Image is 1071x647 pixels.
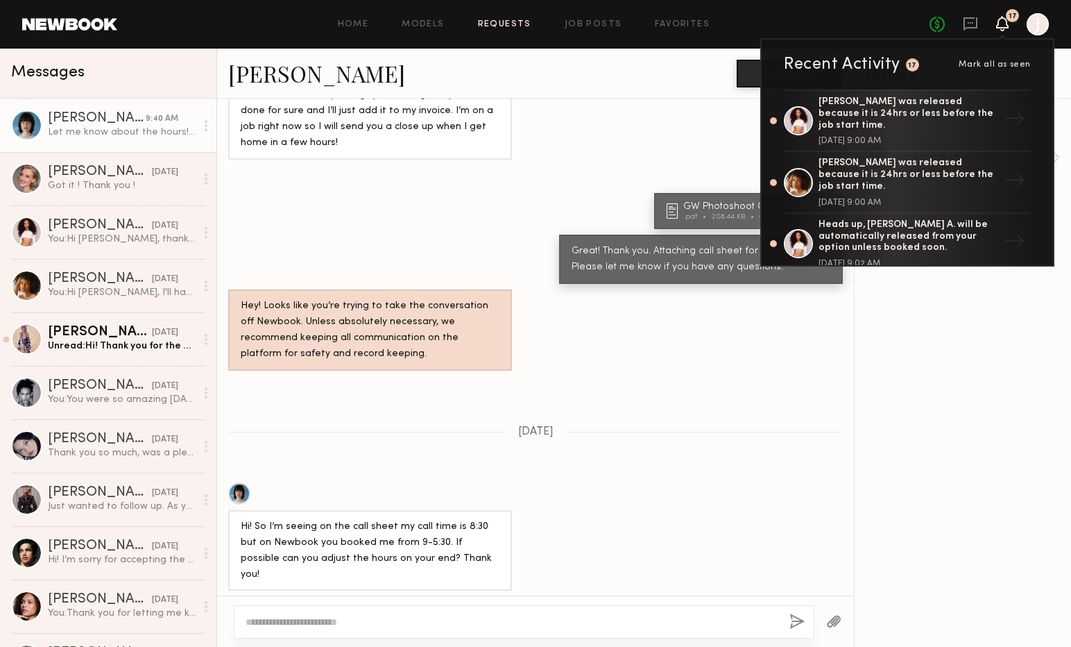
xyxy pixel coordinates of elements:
[48,233,196,246] div: You: Hi [PERSON_NAME], thank you for reaching out. I'll have confirmation by [DATE] AM!
[737,67,843,78] a: Book model
[152,594,178,607] div: [DATE]
[48,286,196,299] div: You: Hi [PERSON_NAME], I'll have confirmation by [DATE] AM. Thank you!
[48,179,196,192] div: Got it ! Thank you !
[48,593,152,607] div: [PERSON_NAME]
[478,20,531,29] a: Requests
[152,487,178,500] div: [DATE]
[819,260,999,268] div: [DATE] 9:02 AM
[11,65,85,81] span: Messages
[48,393,196,406] div: You: You were so amazing [DATE]! I can’t wait to see the final images! Thank you so much and hope...
[48,607,196,620] div: You: Thank you for letting me know!
[784,56,900,73] div: Recent Activity
[48,500,196,513] div: Just wanted to follow up. As you know - I’ve been unlisted from Newbook due to trying to hand thi...
[683,213,712,221] div: .pdf
[48,339,196,353] div: Unread: Hi! Thank you for the option request. Is it possible to share more details of the job?
[819,199,999,207] div: [DATE] 9:00 AM
[999,103,1031,139] div: →
[48,539,152,553] div: [PERSON_NAME]
[1009,12,1017,20] div: 17
[712,213,760,221] div: 208.44 KB
[999,165,1031,201] div: →
[683,202,834,212] div: GW Photoshoot Call Sheet
[152,166,178,179] div: [DATE]
[402,20,444,29] a: Models
[518,426,554,438] span: [DATE]
[908,62,917,69] div: 17
[241,519,499,583] div: Hi! So I’m seeing on the call sheet my call time is 8:30 but on Newbook you booked me from 9-5:30...
[152,273,178,286] div: [DATE]
[228,58,405,88] a: [PERSON_NAME]
[241,87,499,151] div: Hi! Yes I will need a parking spot. I can get my nails done for sure and I’ll just add it to my i...
[48,326,152,339] div: [PERSON_NAME]
[819,219,999,254] div: Heads up, [PERSON_NAME] A. will be automatically released from your option unless booked soon.
[152,433,178,446] div: [DATE]
[241,299,499,362] div: Hey! Looks like you’re trying to take the conversation off Newbook. Unless absolutely necessary, ...
[48,379,152,393] div: [PERSON_NAME]
[152,540,178,553] div: [DATE]
[338,20,369,29] a: Home
[48,446,196,460] div: Thank you so much, was a pleasure working together
[999,226,1031,262] div: →
[784,152,1031,213] a: [PERSON_NAME] was released because it is 24hrs or less before the job start time.[DATE] 9:00 AM→
[784,214,1031,275] a: Heads up, [PERSON_NAME] A. will be automatically released from your option unless booked soon.[DA...
[48,553,196,566] div: Hi! I’m sorry for accepting the request and then having to backtrack but accepting this booking w...
[152,219,178,233] div: [DATE]
[565,20,622,29] a: Job Posts
[48,165,152,179] div: [PERSON_NAME]
[152,326,178,339] div: [DATE]
[784,90,1031,152] a: [PERSON_NAME] was released because it is 24hrs or less before the job start time.[DATE] 9:00 AM→
[572,244,830,276] div: Great! Thank you. Attaching call sheet for the shoot. Please let me know if you have any questions.
[655,20,710,29] a: Favorites
[48,432,152,446] div: [PERSON_NAME]
[146,112,178,126] div: 9:40 AM
[48,486,152,500] div: [PERSON_NAME]
[819,96,999,131] div: [PERSON_NAME] was released because it is 24hrs or less before the job start time.
[819,137,999,145] div: [DATE] 9:00 AM
[760,213,830,221] div: Click to download
[959,60,1031,69] span: Mark all as seen
[48,126,196,139] div: Let me know about the hours! Alternatively I can arrive at 9am
[48,272,152,286] div: [PERSON_NAME]
[737,60,843,87] button: Book model
[48,112,146,126] div: [PERSON_NAME]
[819,158,999,192] div: [PERSON_NAME] was released because it is 24hrs or less before the job start time.
[667,202,834,221] a: GW Photoshoot Call Sheet.pdf208.44 KBClick to download
[152,380,178,393] div: [DATE]
[1027,13,1049,35] a: J
[48,219,152,233] div: [PERSON_NAME]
